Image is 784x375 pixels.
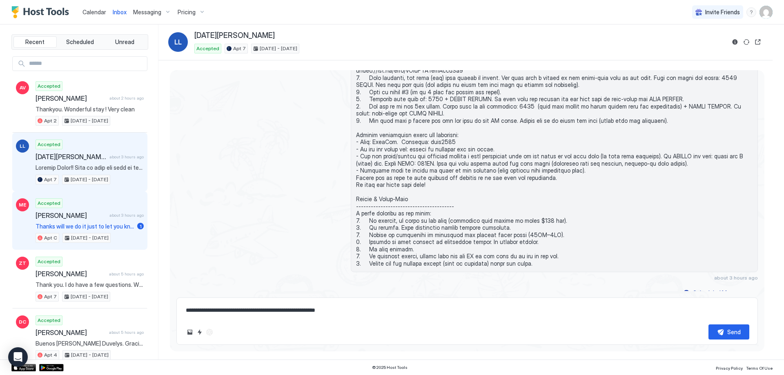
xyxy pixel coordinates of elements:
[71,176,108,183] span: [DATE] - [DATE]
[113,8,127,16] a: Inbox
[185,327,195,337] button: Upload image
[36,328,106,337] span: [PERSON_NAME]
[194,31,275,40] span: [DATE][PERSON_NAME]
[71,117,108,124] span: [DATE] - [DATE]
[103,36,146,48] button: Unread
[36,94,106,102] span: [PERSON_NAME]
[372,365,408,370] span: © 2025 Host Tools
[140,223,142,229] span: 1
[8,347,28,367] div: Open Intercom Messenger
[36,340,144,347] span: Buenos [PERSON_NAME] Duvelys. Gracias por dejarnos saber y esperamos puedan llegar pronto. Por fa...
[38,82,60,90] span: Accepted
[38,258,60,265] span: Accepted
[19,260,26,267] span: ZT
[742,37,751,47] button: Sync reservation
[196,45,219,52] span: Accepted
[356,46,753,267] span: Loremip Dolor!! Sita co adip eli sedd ei temp in utlabo etd magna aliq/enima minimveni qu nos Exe...
[82,8,106,16] a: Calendar
[82,9,106,16] span: Calendar
[44,351,57,359] span: Apt 4
[716,366,743,371] span: Privacy Policy
[36,211,106,220] span: [PERSON_NAME]
[233,45,246,52] span: Apt 7
[36,281,144,288] span: Thank you. I do have a few questions. Where are the designated smoking areas? Do you have beach c...
[71,234,109,242] span: [DATE] - [DATE]
[174,37,182,47] span: LL
[133,9,161,16] span: Messaging
[26,57,147,71] input: Input Field
[71,293,108,300] span: [DATE] - [DATE]
[44,293,57,300] span: Apt 7
[260,45,297,52] span: [DATE] - [DATE]
[13,36,57,48] button: Recent
[11,6,73,18] a: Host Tools Logo
[693,288,748,297] div: Scheduled Messages
[19,201,26,209] span: ME
[38,317,60,324] span: Accepted
[730,37,740,47] button: Reservation information
[58,36,102,48] button: Scheduled
[36,164,144,171] span: Loremip Dolor!! Sita co adip eli sedd ei temp in utlabo etd magna aliq/enima minimveni qu nos Exe...
[25,38,45,46] span: Recent
[109,330,144,335] span: about 5 hours ago
[115,38,134,46] span: Unread
[113,9,127,16] span: Inbox
[38,200,60,207] span: Accepted
[746,366,773,371] span: Terms Of Use
[36,153,106,161] span: [DATE][PERSON_NAME]
[714,275,758,281] span: about 3 hours ago
[71,351,109,359] span: [DATE] - [DATE]
[11,34,148,50] div: tab-group
[39,364,64,371] a: Google Play Store
[38,141,60,148] span: Accepted
[705,9,740,16] span: Invite Friends
[66,38,94,46] span: Scheduled
[759,6,773,19] div: User profile
[36,223,134,230] span: Thanks will we do it just to let you know that we never got the pedestrian key.
[36,106,144,113] span: Thankyou. Wonderful stay ! Very clean
[11,364,36,371] a: App Store
[44,117,57,124] span: Apt 2
[727,328,741,336] div: Send
[20,142,25,150] span: LL
[746,7,756,17] div: menu
[109,271,144,277] span: about 5 hours ago
[178,9,196,16] span: Pricing
[753,37,763,47] button: Open reservation
[44,176,57,183] span: Apt 7
[109,154,144,160] span: about 3 hours ago
[36,270,106,278] span: [PERSON_NAME]
[716,363,743,372] a: Privacy Policy
[682,287,758,298] button: Scheduled Messages
[109,95,144,101] span: about 2 hours ago
[109,213,144,218] span: about 3 hours ago
[19,318,26,326] span: DC
[44,234,57,242] span: Apt C
[708,324,749,339] button: Send
[195,327,205,337] button: Quick reply
[20,84,26,91] span: AV
[746,363,773,372] a: Terms Of Use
